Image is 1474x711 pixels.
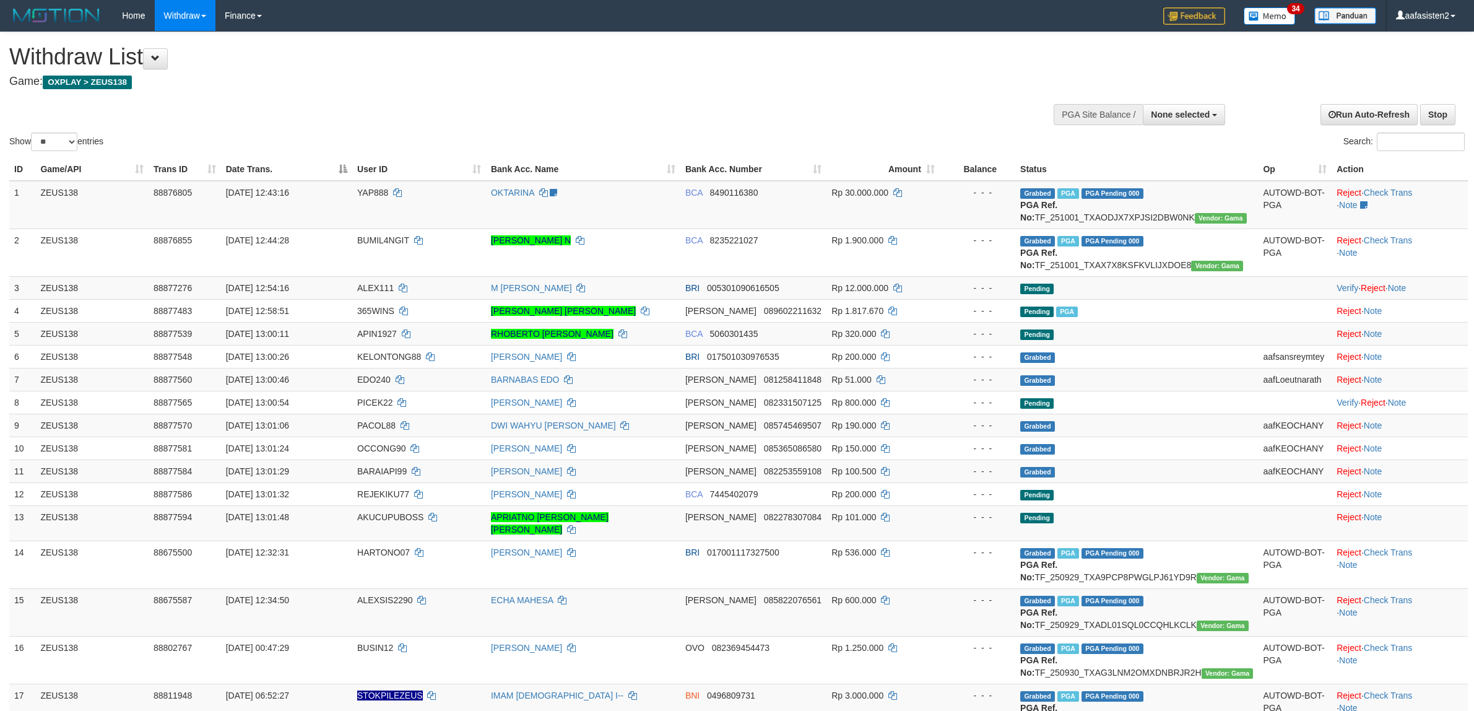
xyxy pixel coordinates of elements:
[154,398,192,408] span: 88877565
[357,188,388,198] span: YAP888
[1337,283,1358,293] a: Verify
[491,443,562,453] a: [PERSON_NAME]
[9,636,35,684] td: 16
[1056,307,1078,317] span: Marked by aafanarl
[710,329,758,339] span: Copy 5060301435 to clipboard
[491,643,562,653] a: [PERSON_NAME]
[1332,588,1468,636] td: · ·
[945,465,1010,478] div: - - -
[1364,466,1382,476] a: Note
[357,329,397,339] span: APIN1927
[9,588,35,636] td: 15
[1339,560,1358,570] a: Note
[712,643,770,653] span: Copy 082369454473 to clipboard
[35,414,149,437] td: ZEUS138
[1361,283,1385,293] a: Reject
[685,489,703,499] span: BCA
[945,186,1010,199] div: - - -
[1197,621,1249,631] span: Vendor URL: https://trx31.1velocity.biz
[1332,391,1468,414] td: · ·
[154,421,192,430] span: 88877570
[685,512,757,522] span: [PERSON_NAME]
[1332,437,1468,460] td: ·
[1332,482,1468,505] td: ·
[764,375,822,385] span: Copy 081258411848 to clipboard
[226,235,289,245] span: [DATE] 12:44:28
[1337,352,1361,362] a: Reject
[357,352,421,362] span: KELONTONG88
[35,299,149,322] td: ZEUS138
[831,329,876,339] span: Rp 320.000
[1388,283,1407,293] a: Note
[9,391,35,414] td: 8
[1388,398,1407,408] a: Note
[1420,104,1455,125] a: Stop
[491,329,613,339] a: RHOBERTO [PERSON_NAME]
[221,158,352,181] th: Date Trans.: activate to sort column descending
[154,466,192,476] span: 88877584
[685,398,757,408] span: [PERSON_NAME]
[226,283,289,293] span: [DATE] 12:54:16
[35,588,149,636] td: ZEUS138
[1020,421,1055,432] span: Grabbed
[1337,691,1361,700] a: Reject
[945,373,1010,386] div: - - -
[226,489,289,499] span: [DATE] 13:01:32
[1258,368,1332,391] td: aafLoeutnarath
[710,489,758,499] span: Copy 7445402079 to clipboard
[1151,110,1210,120] span: None selected
[1057,596,1079,606] span: Marked by aafpengsreynich
[1195,213,1247,224] span: Vendor URL: https://trx31.1velocity.biz
[1020,548,1055,559] span: Grabbed
[831,489,876,499] span: Rp 200.000
[491,188,534,198] a: OKTARINA
[945,234,1010,246] div: - - -
[1054,104,1143,125] div: PGA Site Balance /
[831,398,876,408] span: Rp 800.000
[357,547,410,557] span: HARTONO07
[685,643,704,653] span: OVO
[491,466,562,476] a: [PERSON_NAME]
[352,158,486,181] th: User ID: activate to sort column ascending
[226,443,289,453] span: [DATE] 13:01:24
[1020,352,1055,363] span: Grabbed
[1364,643,1413,653] a: Check Trans
[1337,329,1361,339] a: Reject
[1082,643,1143,654] span: PGA Pending
[1364,595,1413,605] a: Check Trans
[1332,541,1468,588] td: · ·
[357,283,394,293] span: ALEX111
[154,375,192,385] span: 88877560
[831,375,872,385] span: Rp 51.000
[945,282,1010,294] div: - - -
[1364,489,1382,499] a: Note
[710,188,758,198] span: Copy 8490116380 to clipboard
[154,489,192,499] span: 88877586
[491,283,572,293] a: M [PERSON_NAME]
[1364,329,1382,339] a: Note
[149,158,221,181] th: Trans ID: activate to sort column ascending
[9,45,970,69] h1: Withdraw List
[9,368,35,391] td: 7
[945,396,1010,409] div: - - -
[1314,7,1376,24] img: panduan.png
[1082,236,1143,246] span: PGA Pending
[1020,467,1055,478] span: Grabbed
[945,488,1010,500] div: - - -
[831,595,876,605] span: Rp 600.000
[945,546,1010,559] div: - - -
[1337,512,1361,522] a: Reject
[1082,596,1143,606] span: PGA Pending
[9,482,35,505] td: 12
[1364,375,1382,385] a: Note
[1082,548,1143,559] span: PGA Pending
[1287,3,1304,14] span: 34
[945,351,1010,363] div: - - -
[1020,608,1057,630] b: PGA Ref. No:
[226,398,289,408] span: [DATE] 13:00:54
[1339,200,1358,210] a: Note
[1258,181,1332,229] td: AUTOWD-BOT-PGA
[1337,466,1361,476] a: Reject
[491,375,559,385] a: BARNABAS EDO
[154,329,192,339] span: 88877539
